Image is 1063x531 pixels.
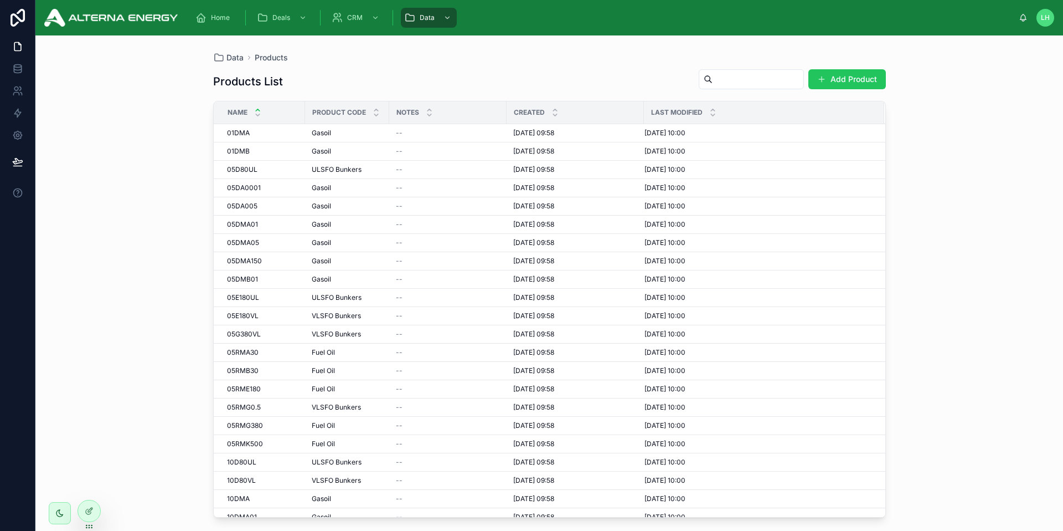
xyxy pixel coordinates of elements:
[513,257,554,265] span: [DATE] 09:58
[227,312,259,320] span: 05E180VL
[644,220,685,229] span: [DATE] 10:00
[227,293,259,302] span: 05E180UL
[396,458,403,467] span: --
[312,330,361,339] span: VLSFO Bunkers
[513,275,554,284] span: [DATE] 09:58
[513,330,554,339] span: [DATE] 09:58
[396,129,403,137] span: --
[396,366,403,375] span: --
[272,13,290,22] span: Deals
[513,165,554,174] span: [DATE] 09:58
[513,238,554,247] span: [DATE] 09:58
[312,108,366,117] span: Product Code
[312,440,335,448] span: Fuel Oil
[396,348,403,357] span: --
[213,74,283,89] h1: Products List
[396,440,403,448] span: --
[644,147,685,156] span: [DATE] 10:00
[513,220,554,229] span: [DATE] 09:58
[312,513,331,522] span: Gasoil
[254,8,312,28] a: Deals
[514,108,545,117] span: Created
[513,403,554,412] span: [DATE] 09:58
[312,293,362,302] span: ULSFO Bunkers
[312,348,335,357] span: Fuel Oil
[644,421,685,430] span: [DATE] 10:00
[396,385,403,394] span: --
[226,52,244,63] span: Data
[227,147,250,156] span: 01DMB
[228,108,247,117] span: Name
[644,293,685,302] span: [DATE] 10:00
[396,220,403,229] span: --
[227,458,256,467] span: 10D80UL
[644,202,685,211] span: [DATE] 10:00
[513,183,554,192] span: [DATE] 09:58
[420,13,435,22] span: Data
[396,330,403,339] span: --
[644,348,685,357] span: [DATE] 10:00
[312,129,331,137] span: Gasoil
[644,494,685,503] span: [DATE] 10:00
[227,183,261,192] span: 05DA0001
[513,129,554,137] span: [DATE] 09:58
[187,6,1019,30] div: scrollable content
[312,147,331,156] span: Gasoil
[312,385,335,394] span: Fuel Oil
[644,458,685,467] span: [DATE] 10:00
[644,440,685,448] span: [DATE] 10:00
[1041,13,1050,22] span: LH
[396,312,403,320] span: --
[227,129,250,137] span: 01DMA
[644,257,685,265] span: [DATE] 10:00
[227,513,257,522] span: 10DMA01
[227,403,261,412] span: 05RMG0.5
[396,275,403,284] span: --
[396,476,403,485] span: --
[396,183,403,192] span: --
[312,366,335,375] span: Fuel Oil
[513,494,554,503] span: [DATE] 09:58
[312,421,335,430] span: Fuel Oil
[644,476,685,485] span: [DATE] 10:00
[513,147,554,156] span: [DATE] 09:58
[396,202,403,211] span: --
[255,52,288,63] a: Products
[312,458,362,467] span: ULSFO Bunkers
[396,293,403,302] span: --
[227,348,259,357] span: 05RMA30
[513,202,554,211] span: [DATE] 09:58
[396,165,403,174] span: --
[211,13,230,22] span: Home
[513,348,554,357] span: [DATE] 09:58
[312,202,331,211] span: Gasoil
[227,330,261,339] span: 05G380VL
[328,8,385,28] a: CRM
[808,69,886,89] button: Add Product
[312,275,331,284] span: Gasoil
[644,385,685,394] span: [DATE] 10:00
[227,366,259,375] span: 05RMB30
[401,8,457,28] a: Data
[644,165,685,174] span: [DATE] 10:00
[644,238,685,247] span: [DATE] 10:00
[312,220,331,229] span: Gasoil
[312,494,331,503] span: Gasoil
[513,293,554,302] span: [DATE] 09:58
[396,403,403,412] span: --
[513,421,554,430] span: [DATE] 09:58
[213,52,244,63] a: Data
[396,238,403,247] span: --
[347,13,363,22] span: CRM
[44,9,178,27] img: App logo
[644,129,685,137] span: [DATE] 10:00
[513,458,554,467] span: [DATE] 09:58
[644,330,685,339] span: [DATE] 10:00
[192,8,238,28] a: Home
[312,165,362,174] span: ULSFO Bunkers
[396,257,403,265] span: --
[227,220,258,229] span: 05DMA01
[644,183,685,192] span: [DATE] 10:00
[396,513,403,522] span: --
